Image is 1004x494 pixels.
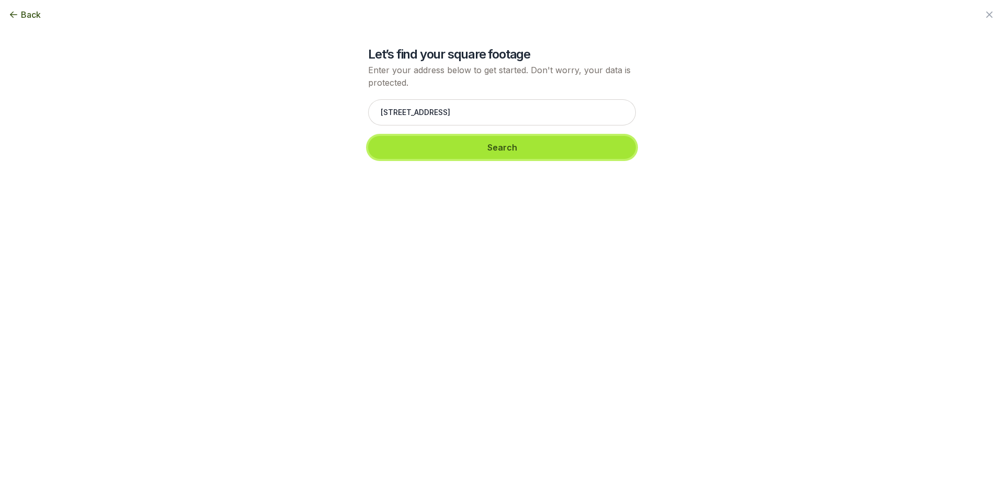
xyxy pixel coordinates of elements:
[8,8,41,21] button: Back
[21,8,41,21] span: Back
[368,99,636,125] input: Enter your address
[368,64,636,89] p: Enter your address below to get started. Don't worry, your data is protected.
[368,46,636,63] h2: Let’s find your square footage
[368,136,636,159] button: Search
